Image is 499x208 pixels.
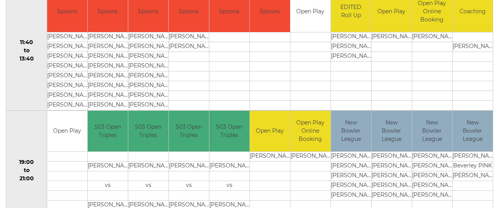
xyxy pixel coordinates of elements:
[128,42,168,52] td: [PERSON_NAME]
[88,81,128,91] td: [PERSON_NAME]
[128,181,168,191] td: vs
[412,171,452,181] td: [PERSON_NAME]
[372,32,412,42] td: [PERSON_NAME]
[88,32,128,42] td: [PERSON_NAME]
[47,81,87,91] td: [PERSON_NAME]
[47,100,87,110] td: [PERSON_NAME]
[209,181,249,191] td: vs
[331,171,371,181] td: [PERSON_NAME]
[372,171,412,181] td: [PERSON_NAME]
[331,181,371,191] td: [PERSON_NAME]
[128,100,168,110] td: [PERSON_NAME]
[128,52,168,61] td: [PERSON_NAME]
[47,111,87,152] td: Open Play
[128,91,168,100] td: [PERSON_NAME]
[88,181,128,191] td: vs
[128,32,168,42] td: [PERSON_NAME]
[47,42,87,52] td: [PERSON_NAME]
[128,61,168,71] td: [PERSON_NAME]
[372,111,412,152] td: New Bowler League
[47,71,87,81] td: [PERSON_NAME]
[169,162,209,171] td: [PERSON_NAME]
[169,32,209,42] td: [PERSON_NAME]
[88,111,128,152] td: S03 Open Triples
[169,42,209,52] td: [PERSON_NAME]
[453,111,493,152] td: New Bowler League
[372,162,412,171] td: [PERSON_NAME]
[128,81,168,91] td: [PERSON_NAME]
[47,32,87,42] td: [PERSON_NAME]
[453,42,493,52] td: [PERSON_NAME]
[88,100,128,110] td: [PERSON_NAME]
[453,162,493,171] td: Beverley PINK
[47,91,87,100] td: [PERSON_NAME]
[412,32,452,42] td: [PERSON_NAME]
[209,111,249,152] td: S03 Open Triples
[250,111,290,152] td: Open Play
[412,181,452,191] td: [PERSON_NAME]
[128,71,168,81] td: [PERSON_NAME]
[88,91,128,100] td: [PERSON_NAME]
[412,191,452,201] td: [PERSON_NAME]
[412,162,452,171] td: [PERSON_NAME]
[372,181,412,191] td: [PERSON_NAME]
[331,191,371,201] td: [PERSON_NAME]
[128,162,168,171] td: [PERSON_NAME]
[412,111,452,152] td: New Bowler League
[331,162,371,171] td: [PERSON_NAME]
[250,152,290,162] td: [PERSON_NAME]
[453,152,493,162] td: [PERSON_NAME]
[331,111,371,152] td: New Bowler League
[47,52,87,61] td: [PERSON_NAME]
[88,42,128,52] td: [PERSON_NAME]
[290,111,331,152] td: Open Play Online Booking
[331,152,371,162] td: [PERSON_NAME]
[290,152,331,162] td: [PERSON_NAME]
[372,152,412,162] td: [PERSON_NAME]
[47,61,87,71] td: [PERSON_NAME]
[128,111,168,152] td: S03 Open Triples
[331,52,371,61] td: [PERSON_NAME]
[331,42,371,52] td: [PERSON_NAME]
[209,162,249,171] td: [PERSON_NAME]
[88,71,128,81] td: [PERSON_NAME]
[372,191,412,201] td: [PERSON_NAME]
[88,52,128,61] td: [PERSON_NAME]
[88,61,128,71] td: [PERSON_NAME]
[412,152,452,162] td: [PERSON_NAME]
[88,162,128,171] td: [PERSON_NAME]
[331,32,371,42] td: [PERSON_NAME]
[169,111,209,152] td: S03 Open Triples
[453,171,493,181] td: [PERSON_NAME]
[169,181,209,191] td: vs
